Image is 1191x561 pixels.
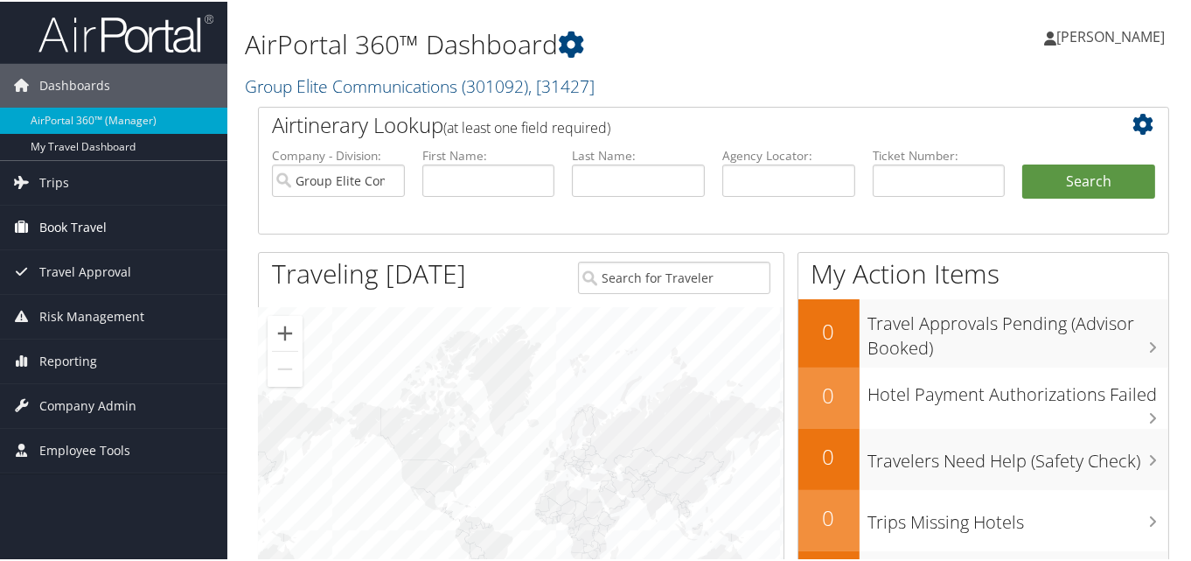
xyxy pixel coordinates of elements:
span: ( 301092 ) [462,73,528,96]
span: Travel Approval [39,249,131,292]
h1: Traveling [DATE] [272,254,466,291]
span: Employee Tools [39,427,130,471]
span: Trips [39,159,69,203]
label: Ticket Number: [873,145,1006,163]
img: airportal-logo.png [38,11,213,53]
a: 0Travel Approvals Pending (Advisor Booked) [798,298,1168,365]
h3: Trips Missing Hotels [868,500,1168,533]
a: Group Elite Communications [245,73,595,96]
a: 0Hotel Payment Authorizations Failed [798,366,1168,427]
h1: My Action Items [798,254,1168,291]
h3: Hotel Payment Authorizations Failed [868,372,1168,405]
h3: Travel Approvals Pending (Advisor Booked) [868,301,1168,359]
span: Company Admin [39,382,136,426]
h2: 0 [798,501,860,531]
h2: 0 [798,315,860,345]
h3: Travelers Need Help (Safety Check) [868,438,1168,472]
button: Search [1022,163,1155,198]
span: Dashboards [39,62,110,106]
span: , [ 31427 ] [528,73,595,96]
h1: AirPortal 360™ Dashboard [245,25,870,61]
label: Last Name: [572,145,705,163]
span: Book Travel [39,204,107,248]
label: Company - Division: [272,145,405,163]
a: [PERSON_NAME] [1044,9,1182,61]
span: (at least one field required) [443,116,610,136]
span: Reporting [39,338,97,382]
input: Search for Traveler [578,260,770,292]
button: Zoom out [268,350,303,385]
h2: 0 [798,440,860,470]
h2: 0 [798,379,860,409]
a: 0Travelers Need Help (Safety Check) [798,427,1168,488]
label: Agency Locator: [722,145,855,163]
a: 0Trips Missing Hotels [798,488,1168,550]
button: Zoom in [268,314,303,349]
span: [PERSON_NAME] [1056,25,1165,45]
h2: Airtinerary Lookup [272,109,1079,138]
span: Risk Management [39,293,144,337]
label: First Name: [422,145,555,163]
